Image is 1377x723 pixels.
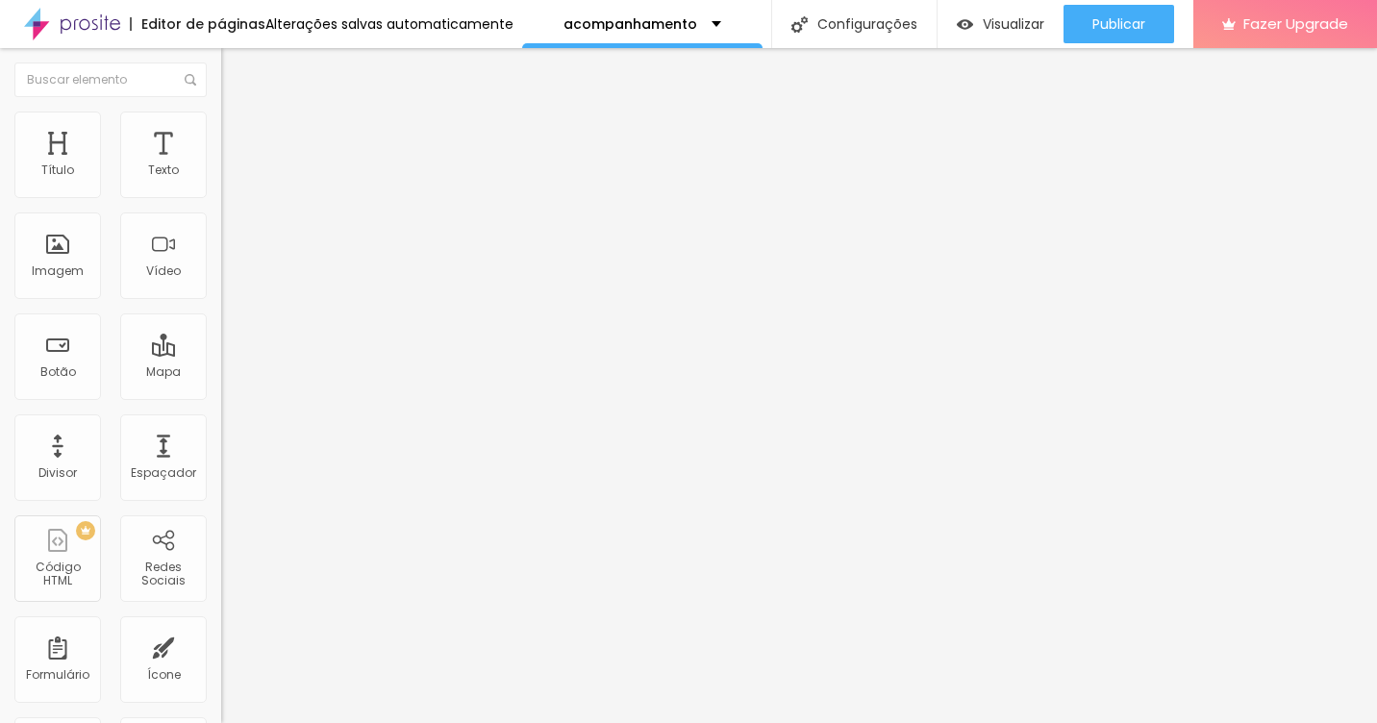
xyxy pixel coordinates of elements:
[26,668,89,682] div: Formulário
[563,17,697,31] p: acompanhamento
[38,466,77,480] div: Divisor
[221,48,1377,723] iframe: Editor
[1243,15,1348,32] span: Fazer Upgrade
[791,16,808,33] img: Icone
[130,17,265,31] div: Editor de páginas
[148,163,179,177] div: Texto
[41,163,74,177] div: Título
[146,365,181,379] div: Mapa
[19,561,95,588] div: Código HTML
[265,17,513,31] div: Alterações salvas automaticamente
[938,5,1064,43] button: Visualizar
[957,16,973,33] img: view-1.svg
[125,561,201,588] div: Redes Sociais
[185,74,196,86] img: Icone
[1092,16,1145,32] span: Publicar
[1064,5,1174,43] button: Publicar
[14,62,207,97] input: Buscar elemento
[147,668,181,682] div: Ícone
[40,365,76,379] div: Botão
[146,264,181,278] div: Vídeo
[32,264,84,278] div: Imagem
[131,466,196,480] div: Espaçador
[983,16,1044,32] span: Visualizar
